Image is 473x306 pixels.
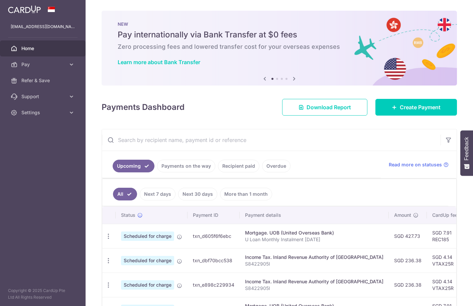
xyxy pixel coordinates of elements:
span: Amount [394,212,411,218]
p: U Loan Monthly Instalment [DATE] [245,236,383,243]
span: Home [21,45,66,52]
th: Payment details [240,206,389,224]
img: CardUp [8,5,41,13]
a: Overdue [262,160,290,172]
a: All [113,188,137,200]
img: Bank transfer banner [102,11,457,86]
a: Create Payment [375,99,457,116]
td: SGD 4.14 VTAX25R [427,248,470,273]
span: Create Payment [400,103,441,111]
span: Read more on statuses [389,161,442,168]
div: Mortgage. UOB (United Overseas Bank) [245,229,383,236]
h5: Pay internationally via Bank Transfer at $0 fees [118,29,441,40]
td: txn_e898c229934 [188,273,240,297]
a: Payments on the way [157,160,215,172]
span: CardUp fee [432,212,458,218]
td: SGD 427.73 [389,224,427,248]
p: S8422905I [245,285,383,292]
th: Payment ID [188,206,240,224]
td: SGD 236.38 [389,273,427,297]
td: txn_d605f6f6ebc [188,224,240,248]
span: Refer & Save [21,77,66,84]
span: Status [121,212,135,218]
td: SGD 4.14 VTAX25R [427,273,470,297]
span: Settings [21,109,66,116]
td: txn_dbf70bcc538 [188,248,240,273]
p: S8422905I [245,261,383,267]
button: Feedback - Show survey [460,130,473,176]
span: Feedback [464,137,470,160]
a: Learn more about Bank Transfer [118,59,200,65]
h4: Payments Dashboard [102,101,185,113]
a: Next 7 days [140,188,175,200]
a: Download Report [282,99,367,116]
span: Download Report [307,103,351,111]
div: Income Tax. Inland Revenue Authority of [GEOGRAPHIC_DATA] [245,254,383,261]
span: Scheduled for charge [121,256,174,265]
a: More than 1 month [220,188,272,200]
td: SGD 236.38 [389,248,427,273]
a: Recipient paid [218,160,259,172]
p: NEW [118,21,441,27]
a: Upcoming [113,160,154,172]
p: [EMAIL_ADDRESS][DOMAIN_NAME] [11,23,75,30]
span: Pay [21,61,66,68]
a: Read more on statuses [389,161,449,168]
span: Scheduled for charge [121,232,174,241]
span: Support [21,93,66,100]
div: Income Tax. Inland Revenue Authority of [GEOGRAPHIC_DATA] [245,278,383,285]
a: Next 30 days [178,188,217,200]
h6: Zero processing fees and lowered transfer cost for your overseas expenses [118,43,441,51]
span: Scheduled for charge [121,280,174,290]
td: SGD 7.91 REC185 [427,224,470,248]
input: Search by recipient name, payment id or reference [102,129,441,151]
